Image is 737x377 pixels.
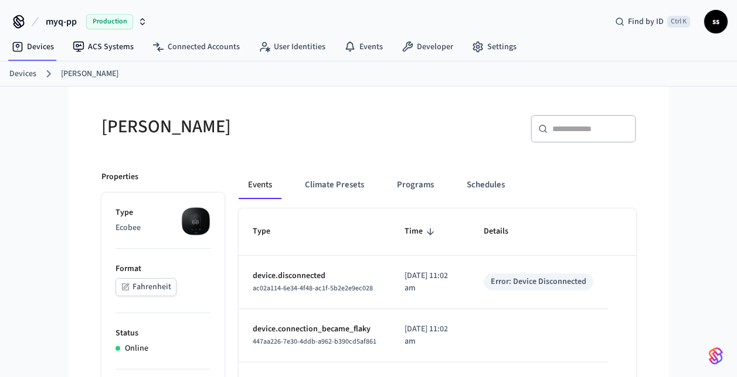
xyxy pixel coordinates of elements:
a: Events [335,36,392,57]
span: Production [86,14,133,29]
div: Error: Device Disconnected [491,276,586,288]
div: Find by IDCtrl K [606,11,699,32]
button: ss [704,10,728,33]
a: Connected Accounts [143,36,249,57]
span: myq-pp [46,15,77,29]
a: Devices [2,36,63,57]
a: Devices [9,68,36,80]
p: Ecobee [116,222,210,234]
h5: [PERSON_NAME] [101,115,362,139]
img: ecobee_lite_3 [181,207,210,236]
a: ACS Systems [63,36,143,57]
button: Schedules [457,171,514,199]
span: ac02a114-6e34-4f48-ac1f-5b2e2e9ec028 [253,283,373,293]
button: Climate Presets [296,171,373,199]
a: [PERSON_NAME] [61,68,118,80]
p: Online [125,342,148,355]
span: Ctrl K [667,16,690,28]
p: Type [116,207,210,219]
button: Events [239,171,281,199]
span: 447aa226-7e30-4ddb-a962-b390cd5af861 [253,337,376,347]
button: Programs [388,171,443,199]
button: Fahrenheit [116,278,176,296]
p: [DATE] 11:02 am [405,270,456,294]
p: Properties [101,171,138,183]
a: Developer [392,36,463,57]
p: device.connection_became_flaky [253,323,376,335]
p: device.disconnected [253,270,376,282]
span: ss [705,11,726,32]
a: Settings [463,36,526,57]
span: Type [253,222,286,241]
span: Details [484,222,524,241]
p: Format [116,263,210,275]
span: Find by ID [628,16,664,28]
p: [DATE] 11:02 am [405,323,456,348]
p: Status [116,327,210,340]
img: SeamLogoGradient.69752ec5.svg [709,347,723,365]
span: Time [405,222,438,241]
a: User Identities [249,36,335,57]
